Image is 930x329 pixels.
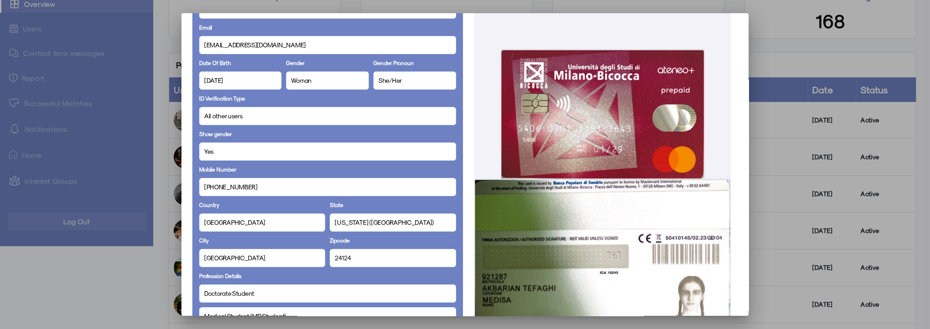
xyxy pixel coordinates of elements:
label: State [330,201,343,209]
span: [US_STATE] ([GEOGRAPHIC_DATA]) [335,218,434,227]
span: Medical Student (MD Student) [204,311,286,321]
span: 24124 [335,253,351,263]
span: [EMAIL_ADDRESS][DOMAIN_NAME] [204,40,306,50]
span: All other users [204,111,243,121]
span: [PHONE_NUMBER] [204,182,257,192]
label: Gender [286,59,305,67]
label: Country [199,201,219,209]
label: Mobile Number [199,165,236,173]
span: Doctorate Student [204,289,254,298]
label: Date Of Birth [199,59,231,67]
label: City [199,236,209,244]
span: [GEOGRAPHIC_DATA] [204,218,265,227]
label: Profession Details [199,272,241,280]
span: Woman [291,76,312,85]
label: Email [199,23,212,31]
span: She/Her [378,76,402,85]
label: Gender Pronoun [373,59,414,67]
label: ID Verification Type [199,94,245,102]
label: Show gender [199,130,232,138]
span: [DATE] [204,76,223,85]
span: [GEOGRAPHIC_DATA] [204,253,265,263]
span: Yes [204,147,214,156]
label: Zipcode [330,236,350,244]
